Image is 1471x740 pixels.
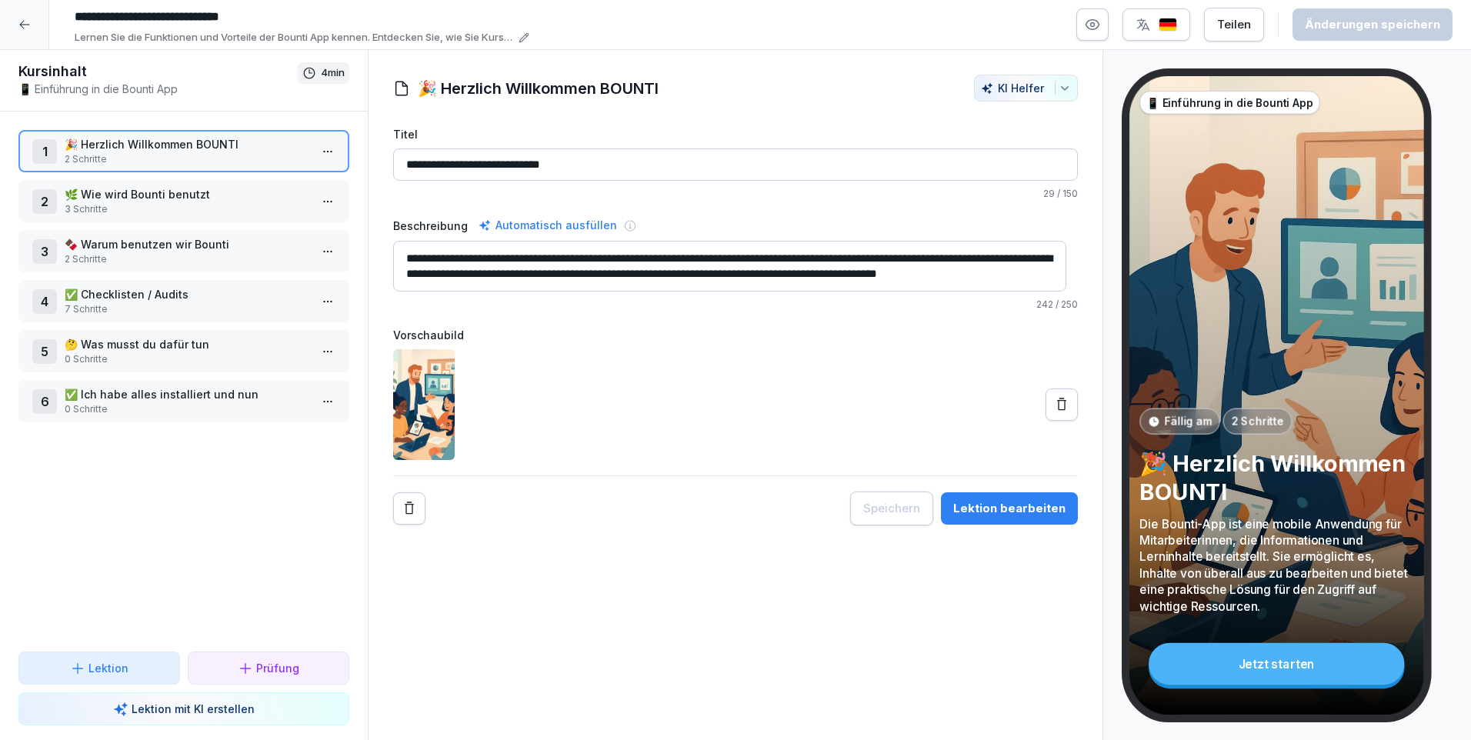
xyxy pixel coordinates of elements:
[393,187,1078,201] p: / 150
[18,180,349,222] div: 2🌿 Wie wird Bounti benutzt3 Schritte
[18,62,298,81] h1: Kursinhalt
[18,692,349,725] button: Lektion mit KI erstellen
[32,239,57,264] div: 3
[18,81,298,97] p: 📱 Einführung in die Bounti App
[65,336,309,352] p: 🤔 Was musst du dafür tun
[132,701,255,717] p: Lektion mit KI erstellen
[1204,8,1264,42] button: Teilen
[1217,16,1251,33] div: Teilen
[88,660,128,676] p: Lektion
[65,202,309,216] p: 3 Schritte
[393,327,1078,343] label: Vorschaubild
[1139,515,1413,615] p: Die Bounti-App ist eine mobile Anwendung für Mitarbeiterinnen, die Informationen und Lerninhalte ...
[18,230,349,272] div: 3🍫 Warum benutzen wir Bounti2 Schritte
[393,349,455,460] img: vcyhwrhdj5u9puroexzfu3ar.png
[32,389,57,414] div: 6
[393,492,425,525] button: Remove
[256,660,299,676] p: Prüfung
[65,152,309,166] p: 2 Schritte
[1146,95,1313,110] p: 📱 Einführung in die Bounti App
[321,65,345,81] p: 4 min
[393,218,468,234] label: Beschreibung
[65,386,309,402] p: ✅ Ich habe alles installiert und nun
[18,130,349,172] div: 1🎉 Herzlich Willkommen BOUNTI2 Schritte
[188,652,349,685] button: Prüfung
[18,380,349,422] div: 6✅ Ich habe alles installiert und nun0 Schritte
[863,500,920,517] div: Speichern
[1231,413,1283,428] p: 2 Schritte
[1293,8,1453,41] button: Änderungen speichern
[393,298,1078,312] p: / 250
[1305,16,1440,33] div: Änderungen speichern
[850,492,933,525] button: Speichern
[65,402,309,416] p: 0 Schritte
[32,289,57,314] div: 4
[1149,643,1404,685] div: Jetzt starten
[953,500,1066,517] div: Lektion bearbeiten
[981,82,1071,95] div: KI Helfer
[974,75,1078,102] button: KI Helfer
[65,236,309,252] p: 🍫 Warum benutzen wir Bounti
[1159,18,1177,32] img: de.svg
[65,352,309,366] p: 0 Schritte
[1043,188,1055,199] span: 29
[1036,298,1053,310] span: 242
[18,330,349,372] div: 5🤔 Was musst du dafür tun0 Schritte
[1165,413,1212,428] p: Fällig am
[65,302,309,316] p: 7 Schritte
[65,286,309,302] p: ✅ Checklisten / Audits
[32,139,57,164] div: 1
[65,136,309,152] p: 🎉 Herzlich Willkommen BOUNTI
[32,189,57,214] div: 2
[418,77,659,100] h1: 🎉 Herzlich Willkommen BOUNTI
[32,339,57,364] div: 5
[65,186,309,202] p: 🌿 Wie wird Bounti benutzt
[1139,449,1413,506] p: 🎉 Herzlich Willkommen BOUNTI
[393,126,1078,142] label: Titel
[18,652,180,685] button: Lektion
[75,30,514,45] p: Lernen Sie die Funktionen und Vorteile der Bounti App kennen. Entdecken Sie, wie Sie Kurse, Check...
[941,492,1078,525] button: Lektion bearbeiten
[18,280,349,322] div: 4✅ Checklisten / Audits7 Schritte
[475,216,620,235] div: Automatisch ausfüllen
[65,252,309,266] p: 2 Schritte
